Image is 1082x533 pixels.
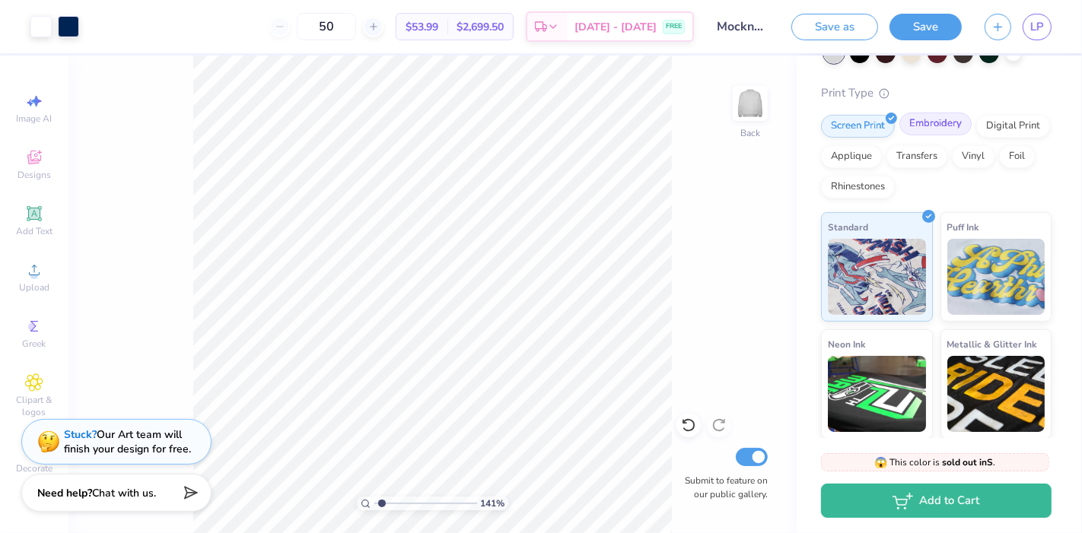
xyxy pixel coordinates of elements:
[406,19,438,35] span: $53.99
[875,455,996,469] span: This color is .
[821,176,895,198] div: Rhinestones
[37,486,92,500] strong: Need help?
[19,281,49,293] span: Upload
[828,219,868,235] span: Standard
[821,115,895,138] div: Screen Print
[92,486,156,500] span: Chat with us.
[899,113,972,135] div: Embroidery
[18,169,51,181] span: Designs
[889,14,962,40] button: Save
[947,239,1045,315] img: Puff Ink
[999,145,1035,168] div: Foil
[676,474,768,501] label: Submit to feature on our public gallery.
[821,84,1052,102] div: Print Type
[821,484,1052,518] button: Add to Cart
[735,88,765,119] img: Back
[1023,14,1052,40] a: LP
[828,239,926,315] img: Standard
[791,14,878,40] button: Save as
[828,356,926,432] img: Neon Ink
[297,13,356,40] input: – –
[828,336,865,352] span: Neon Ink
[17,113,53,125] span: Image AI
[821,145,882,168] div: Applique
[947,336,1037,352] span: Metallic & Glitter Ink
[23,338,46,350] span: Greek
[666,21,682,32] span: FREE
[705,11,780,42] input: Untitled Design
[952,145,994,168] div: Vinyl
[976,115,1050,138] div: Digital Print
[574,19,657,35] span: [DATE] - [DATE]
[16,225,53,237] span: Add Text
[457,19,504,35] span: $2,699.50
[1030,18,1044,36] span: LP
[481,497,505,510] span: 141 %
[740,126,760,140] div: Back
[947,356,1045,432] img: Metallic & Glitter Ink
[947,219,979,235] span: Puff Ink
[8,394,61,418] span: Clipart & logos
[886,145,947,168] div: Transfers
[16,462,53,474] span: Decorate
[943,456,994,468] strong: sold out in S
[64,427,191,456] div: Our Art team will finish your design for free.
[64,427,97,442] strong: Stuck?
[875,455,888,470] span: 😱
